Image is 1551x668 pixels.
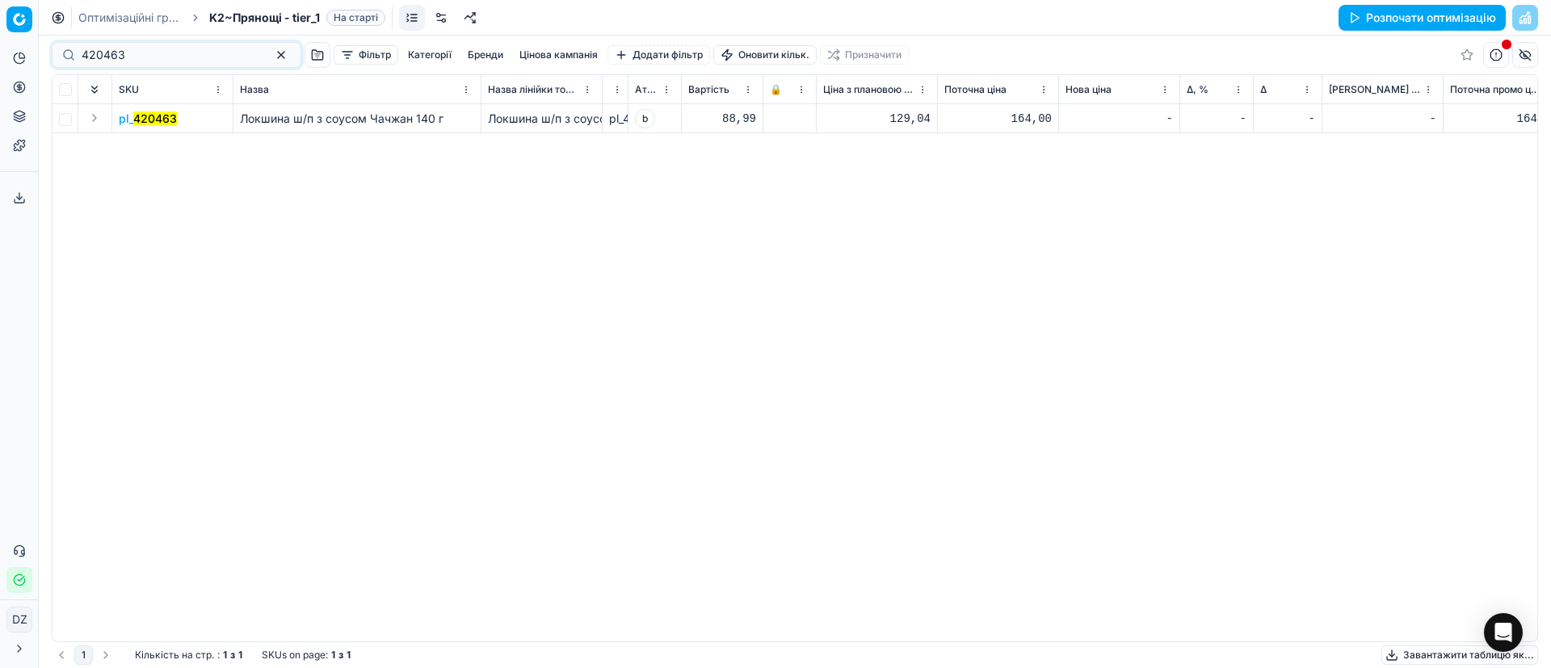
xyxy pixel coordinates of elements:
span: SKUs on page : [262,649,328,662]
span: SKU [119,83,139,96]
div: - [1260,111,1315,127]
mark: 420463 [133,111,177,125]
button: Бренди [461,45,510,65]
strong: 1 [331,649,335,662]
span: DZ [7,607,32,632]
button: Завантажити таблицю як... [1381,645,1538,665]
div: 129,04 [823,111,931,127]
span: Вартість [688,83,729,96]
button: Призначити [820,45,909,65]
span: 🔒 [770,83,782,96]
span: pl_ [119,111,177,127]
span: Ціна з плановою націнкою [823,83,914,96]
span: Локшина ш/п з соусом Чачжан 140 г [240,111,443,125]
button: Категорії [401,45,458,65]
strong: 1 [223,649,227,662]
button: Цінова кампанія [513,45,604,65]
span: Δ, % [1187,83,1208,96]
span: b [635,109,655,128]
div: - [1066,111,1173,127]
div: Open Intercom Messenger [1484,613,1523,652]
button: DZ [6,607,32,632]
div: - [1187,111,1246,127]
span: Назва [240,83,269,96]
strong: з [338,649,343,662]
button: Go to previous page [52,645,71,665]
button: Expand [85,108,104,128]
strong: 1 [238,649,242,662]
span: Атрибут товару [635,83,658,96]
div: 88,99 [688,111,756,127]
span: Δ [1260,83,1267,96]
div: - [1329,111,1436,127]
div: : [135,649,242,662]
button: Розпочати оптимізацію [1339,5,1506,31]
button: pl_420463 [119,111,177,127]
nav: pagination [52,645,116,665]
span: Кількість на стр. [135,649,214,662]
nav: breadcrumb [78,10,385,26]
span: [PERSON_NAME] за 7 днів [1329,83,1420,96]
span: Нова ціна [1066,83,1112,96]
button: 1 [74,645,93,665]
span: Поточна промо ціна [1450,83,1541,96]
button: Оновити кільк. [713,45,817,65]
div: Локшина ш/п з соусом Чачжан 140 г [488,111,595,127]
input: Пошук по SKU або назві [82,47,258,63]
span: K2~Прянощі - tier_1На старті [209,10,385,26]
a: Оптимізаційні групи [78,10,182,26]
button: Go to next page [96,645,116,665]
span: Поточна ціна [944,83,1007,96]
span: K2~Прянощі - tier_1 [209,10,320,26]
span: Назва лінійки товарів [488,83,579,96]
strong: з [230,649,235,662]
button: Фільтр [334,45,398,65]
span: На старті [326,10,385,26]
button: Додати фільтр [607,45,710,65]
strong: 1 [347,649,351,662]
button: Expand all [85,80,104,99]
div: 164,00 [944,111,1052,127]
div: pl_420463 [609,111,621,127]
